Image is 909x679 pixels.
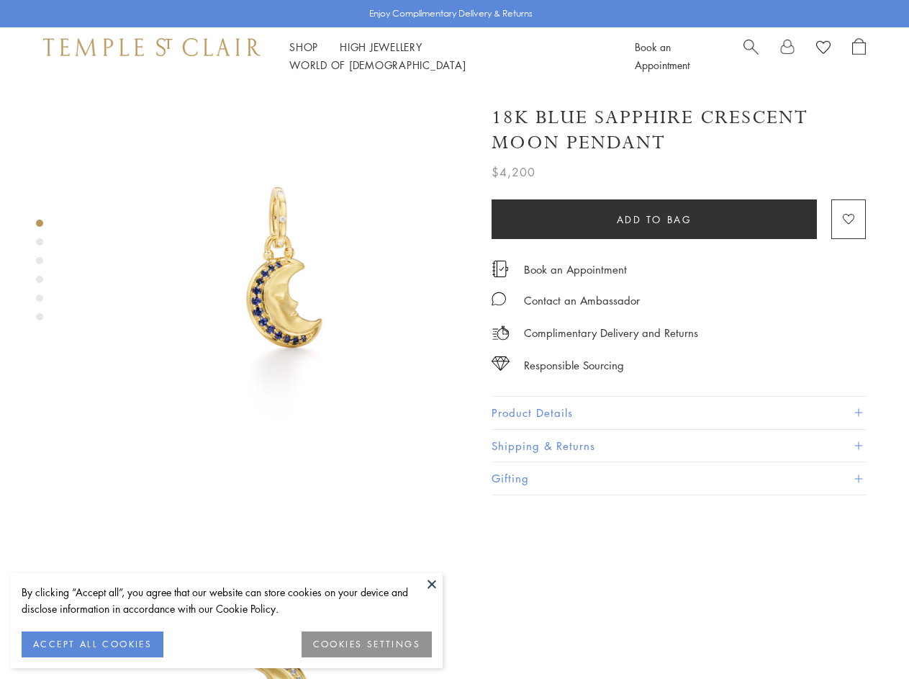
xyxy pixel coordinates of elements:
div: Contact an Ambassador [524,292,640,310]
button: Add to bag [492,199,817,239]
span: Add to bag [617,212,692,228]
a: ShopShop [289,40,318,54]
a: High JewelleryHigh Jewellery [340,40,422,54]
button: ACCEPT ALL COOKIES [22,631,163,657]
img: 18K Blue Sapphire Crescent Moon Pendant [94,85,470,462]
img: icon_appointment.svg [492,261,509,277]
a: Open Shopping Bag [852,38,866,74]
img: icon_sourcing.svg [492,356,510,371]
div: Responsible Sourcing [524,356,624,374]
img: MessageIcon-01_2.svg [492,292,506,306]
a: World of [DEMOGRAPHIC_DATA]World of [DEMOGRAPHIC_DATA] [289,58,466,72]
h1: 18K Blue Sapphire Crescent Moon Pendant [492,105,866,156]
button: Gifting [492,462,866,495]
button: Product Details [492,397,866,429]
iframe: Gorgias live chat messenger [837,611,895,665]
a: Search [743,38,759,74]
a: Book an Appointment [635,40,689,72]
p: Enjoy Complimentary Delivery & Returns [369,6,533,21]
img: Temple St. Clair [43,38,261,55]
button: Shipping & Returns [492,430,866,462]
div: Product gallery navigation [36,216,43,332]
div: By clicking “Accept all”, you agree that our website can store cookies on your device and disclos... [22,584,432,617]
nav: Main navigation [289,38,602,74]
a: View Wishlist [816,38,831,60]
button: COOKIES SETTINGS [302,631,432,657]
img: icon_delivery.svg [492,324,510,342]
a: Book an Appointment [524,261,627,277]
p: Complimentary Delivery and Returns [524,324,698,342]
span: $4,200 [492,163,535,181]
